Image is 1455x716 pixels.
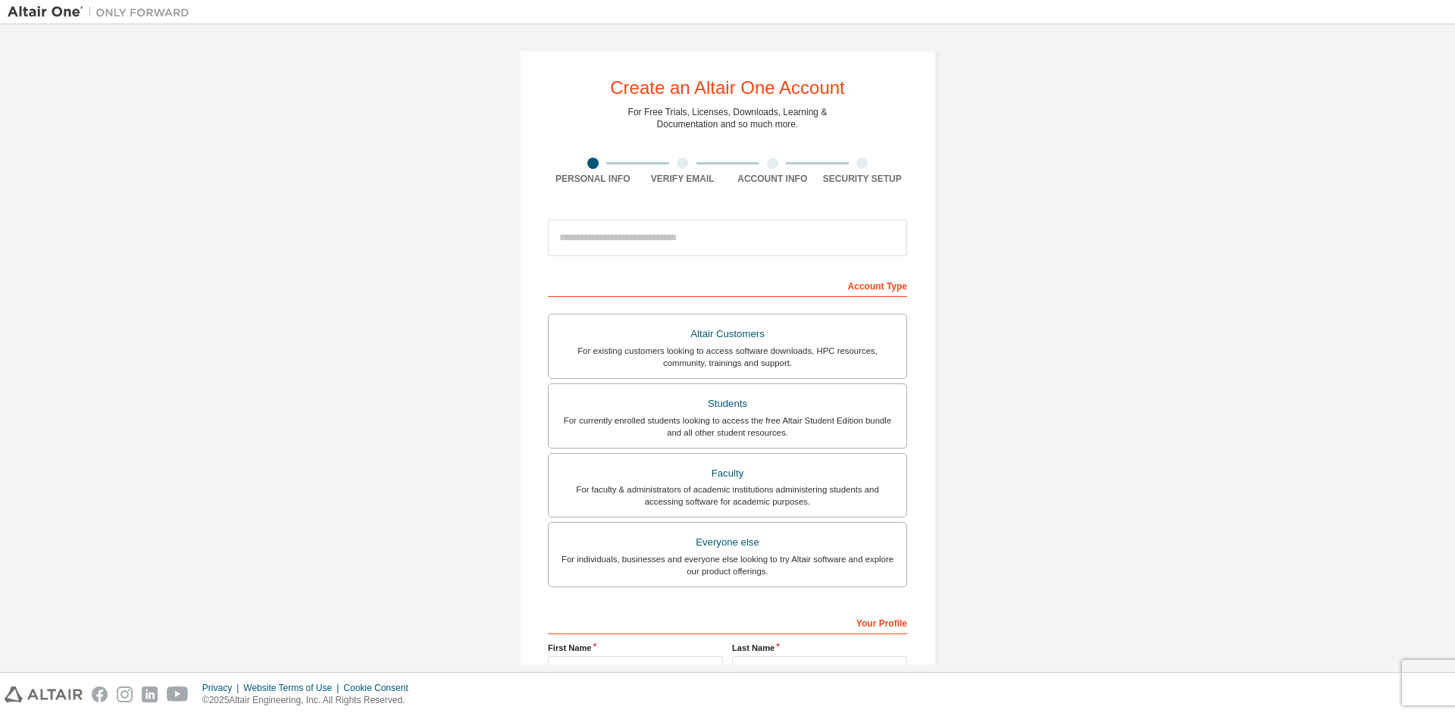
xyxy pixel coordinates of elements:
[548,173,638,185] div: Personal Info
[638,173,728,185] div: Verify Email
[548,642,723,654] label: First Name
[202,694,418,707] p: © 2025 Altair Engineering, Inc. All Rights Reserved.
[343,682,417,694] div: Cookie Consent
[732,642,907,654] label: Last Name
[727,173,818,185] div: Account Info
[610,79,845,97] div: Create an Altair One Account
[558,324,897,345] div: Altair Customers
[8,5,197,20] img: Altair One
[558,414,897,439] div: For currently enrolled students looking to access the free Altair Student Edition bundle and all ...
[558,463,897,484] div: Faculty
[558,532,897,553] div: Everyone else
[202,682,243,694] div: Privacy
[558,483,897,508] div: For faculty & administrators of academic institutions administering students and accessing softwa...
[548,273,907,297] div: Account Type
[818,173,908,185] div: Security Setup
[243,682,343,694] div: Website Terms of Use
[117,686,133,702] img: instagram.svg
[142,686,158,702] img: linkedin.svg
[92,686,108,702] img: facebook.svg
[558,393,897,414] div: Students
[5,686,83,702] img: altair_logo.svg
[558,553,897,577] div: For individuals, businesses and everyone else looking to try Altair software and explore our prod...
[548,610,907,634] div: Your Profile
[167,686,189,702] img: youtube.svg
[558,345,897,369] div: For existing customers looking to access software downloads, HPC resources, community, trainings ...
[628,106,828,130] div: For Free Trials, Licenses, Downloads, Learning & Documentation and so much more.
